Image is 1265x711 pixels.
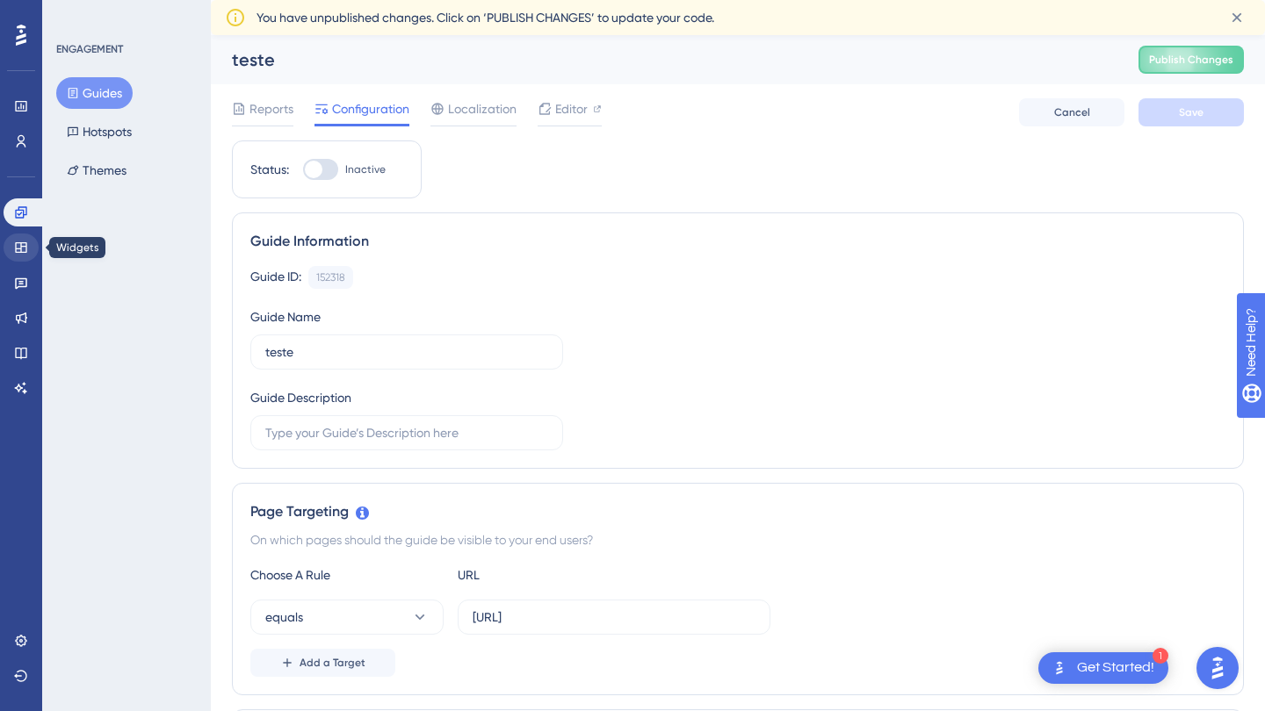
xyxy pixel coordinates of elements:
iframe: UserGuiding AI Assistant Launcher [1191,642,1244,694]
div: URL [458,564,651,585]
div: 1 [1153,648,1168,664]
div: ENGAGEMENT [56,42,123,56]
span: Configuration [332,98,409,119]
span: Add a Target [300,656,365,670]
div: On which pages should the guide be visible to your end users? [250,529,1225,550]
button: Cancel [1019,98,1124,126]
button: Save [1138,98,1244,126]
div: teste [232,47,1095,72]
span: Need Help? [41,4,110,25]
button: Add a Target [250,649,395,677]
button: Themes [56,154,137,186]
button: equals [250,600,444,635]
div: Open Get Started! checklist, remaining modules: 1 [1038,652,1168,684]
span: equals [265,607,303,628]
div: 152318 [316,270,345,284]
span: Publish Changes [1149,53,1233,67]
div: Status: [250,159,289,180]
div: Guide Information [250,231,1225,252]
div: Guide Description [250,387,351,408]
div: Guide ID: [250,266,301,289]
span: Cancel [1054,105,1090,119]
div: Get Started! [1077,658,1154,678]
div: Page Targeting [250,501,1225,522]
span: Save [1179,105,1204,119]
input: Type your Guide’s Description here [265,423,548,442]
button: Guides [56,77,133,109]
div: Choose A Rule [250,564,444,585]
span: Editor [555,98,588,119]
span: Reports [249,98,293,119]
button: Hotspots [56,116,142,147]
div: Guide Name [250,306,321,327]
input: Type your Guide’s Name here [265,342,548,362]
span: Inactive [345,162,386,176]
span: Localization [448,98,517,119]
input: yourwebsite.com/path [473,607,755,627]
img: launcher-image-alternative-text [1049,657,1070,679]
button: Publish Changes [1138,46,1244,74]
span: You have unpublished changes. Click on ‘PUBLISH CHANGES’ to update your code. [257,7,714,28]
